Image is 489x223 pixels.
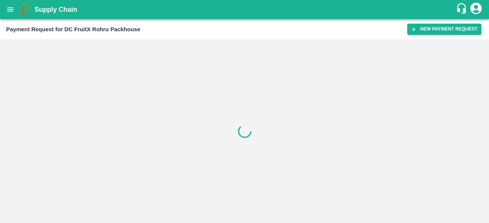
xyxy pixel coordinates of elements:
a: Supply Chain [34,4,456,15]
b: Payment Request for DC FruitX Rohru Packhouse [6,26,140,32]
img: logo [19,2,34,17]
b: Supply Chain [34,6,77,13]
button: open drawer [2,1,19,18]
div: account of current user [469,2,483,18]
div: customer-support [456,3,469,16]
button: New Payment Request [407,24,481,35]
